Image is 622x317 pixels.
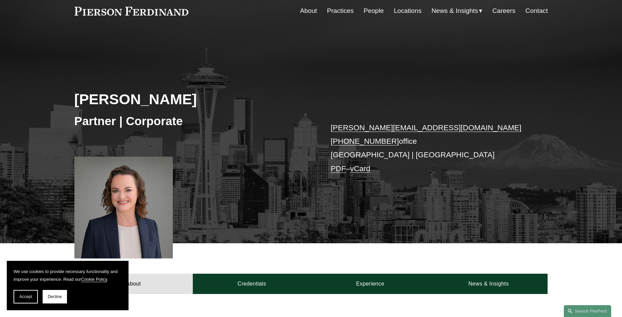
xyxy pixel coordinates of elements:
a: Search this site [564,305,611,317]
a: PDF [331,164,346,173]
a: About [74,274,193,294]
a: vCard [350,164,370,173]
a: Experience [311,274,430,294]
a: [PERSON_NAME][EMAIL_ADDRESS][DOMAIN_NAME] [331,123,522,132]
h2: [PERSON_NAME] [74,90,311,108]
a: News & Insights [429,274,548,294]
a: folder dropdown [432,4,483,17]
p: office [GEOGRAPHIC_DATA] | [GEOGRAPHIC_DATA] – [331,121,528,176]
button: Decline [43,290,67,303]
span: Accept [19,294,32,299]
a: Cookie Policy [81,277,107,282]
button: Accept [14,290,38,303]
section: Cookie banner [7,261,129,310]
a: Locations [394,4,421,17]
a: Credentials [193,274,311,294]
a: Contact [525,4,548,17]
a: [PHONE_NUMBER] [331,137,399,145]
span: Decline [48,294,62,299]
a: Careers [492,4,515,17]
a: About [300,4,317,17]
a: Practices [327,4,354,17]
a: People [364,4,384,17]
h3: Partner | Corporate [74,114,311,129]
p: We use cookies to provide necessary functionality and improve your experience. Read our . [14,268,122,283]
span: News & Insights [432,5,478,17]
